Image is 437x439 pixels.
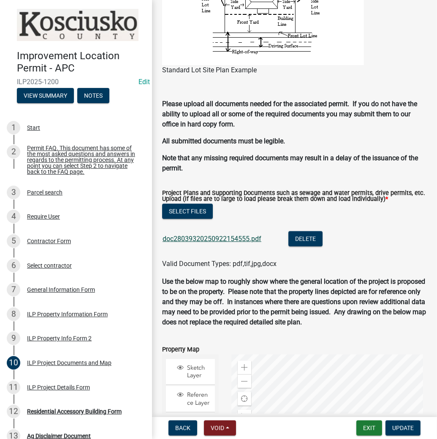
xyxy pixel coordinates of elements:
span: Update [392,425,414,431]
button: Exit [356,420,382,436]
span: Valid Document Types: pdf,tif,jpg,docx [162,260,277,268]
div: Zoom out [238,374,251,388]
wm-modal-confirm: Delete Document [288,236,323,244]
wm-modal-confirm: Notes [77,93,109,99]
div: Start [27,125,40,131]
img: Kosciusko County, Indiana [17,9,138,41]
div: ILP Project Documents and Map [27,360,111,366]
div: 10 [7,356,20,370]
div: Reference Layer [176,391,212,406]
div: ILP Property Information Form [27,311,108,317]
label: Property Map [162,347,199,353]
li: Sketch Layer [166,359,215,385]
strong: Please upload all documents needed for the associated permit. If you do not have the ability to u... [162,100,417,128]
div: 11 [7,381,20,394]
span: ILP2025-1200 [17,78,135,86]
h4: Improvement Location Permit - APC [17,50,145,74]
span: Reference Layer [185,391,212,406]
strong: Use the below map to roughly show where the general location of the project is proposed to be on ... [162,277,426,326]
div: 1 [7,121,20,134]
button: Back [168,420,197,436]
strong: All submitted documents must be legible. [162,137,285,145]
div: Parcel search [27,189,62,195]
button: Notes [77,88,109,103]
div: Contractor Form [27,238,71,244]
div: 12 [7,405,20,418]
button: Select files [162,204,213,219]
div: ILP Property Info Form 2 [27,335,92,341]
li: Reference Layer [166,386,215,412]
button: Void [204,420,236,436]
div: Sketch Layer [176,364,212,379]
div: 9 [7,332,20,345]
div: 5 [7,234,20,248]
div: 6 [7,259,20,272]
div: Zoom in [238,361,251,374]
wm-modal-confirm: Summary [17,93,74,99]
strong: Note that any missing required documents may result in a delay of the issuance of the permit. [162,154,418,172]
figcaption: Standard Lot Site Plan Example [162,65,427,75]
div: 3 [7,186,20,199]
button: View Summary [17,88,74,103]
div: 4 [7,210,20,223]
div: Select contractor [27,263,72,269]
a: Edit [138,78,150,86]
div: ILP Project Details Form [27,384,90,390]
div: Residential Accessory Building Form [27,409,122,414]
button: Update [385,420,421,436]
button: Delete [288,231,323,247]
span: Void [211,425,224,431]
div: Ag Disclaimer Document [27,433,91,439]
span: Back [175,425,190,431]
span: Sketch Layer [185,364,212,379]
div: General Information Form [27,287,95,293]
div: Find my location [238,392,251,406]
div: Require User [27,214,60,219]
wm-modal-confirm: Edit Application Number [138,78,150,86]
label: Project Plans and Supporting Documents such as sewage and water permits, drive permits, etc. Uplo... [162,190,427,203]
div: 2 [7,145,20,159]
div: 7 [7,283,20,296]
a: doc28039320250922154555.pdf [163,235,261,243]
div: 8 [7,307,20,321]
div: Permit FAQ. This document has some of the most asked questions and answers in regards to the perm... [27,145,138,175]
